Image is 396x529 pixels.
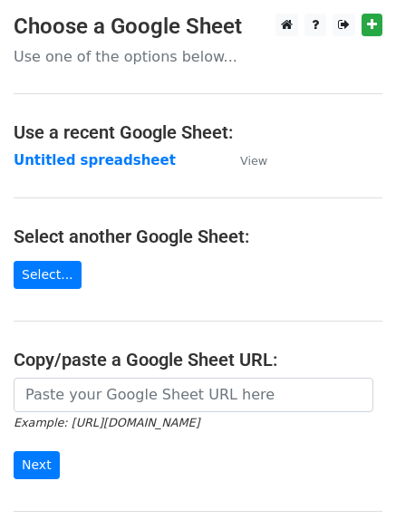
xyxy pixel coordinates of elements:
[240,154,267,168] small: View
[14,121,382,143] h4: Use a recent Google Sheet:
[14,349,382,370] h4: Copy/paste a Google Sheet URL:
[14,226,382,247] h4: Select another Google Sheet:
[14,261,82,289] a: Select...
[222,152,267,168] a: View
[14,416,199,429] small: Example: [URL][DOMAIN_NAME]
[14,47,382,66] p: Use one of the options below...
[14,451,60,479] input: Next
[14,152,176,168] a: Untitled spreadsheet
[14,378,373,412] input: Paste your Google Sheet URL here
[14,14,382,40] h3: Choose a Google Sheet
